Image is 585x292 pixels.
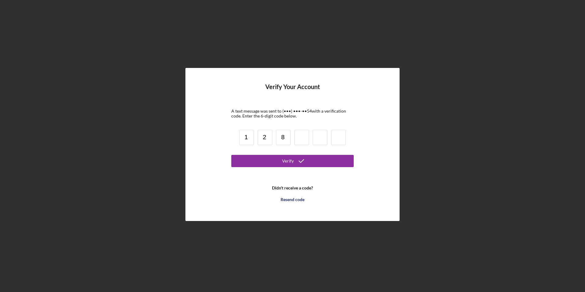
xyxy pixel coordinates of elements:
[272,185,313,190] b: Didn't receive a code?
[231,155,354,167] button: Verify
[282,155,294,167] div: Verify
[265,83,320,99] h4: Verify Your Account
[281,193,304,206] div: Resend code
[231,193,354,206] button: Resend code
[231,109,354,118] div: A text message was sent to (•••) •••-•• 54 with a verification code. Enter the 6-digit code below.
